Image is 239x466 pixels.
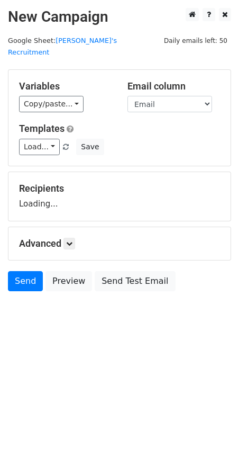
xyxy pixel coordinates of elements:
a: Send Test Email [95,271,175,291]
a: Send [8,271,43,291]
a: Load... [19,139,60,155]
a: [PERSON_NAME]'s Recruitment [8,37,117,57]
h5: Email column [127,80,220,92]
div: Loading... [19,183,220,210]
small: Google Sheet: [8,37,117,57]
button: Save [76,139,104,155]
span: Daily emails left: 50 [160,35,231,47]
a: Copy/paste... [19,96,84,112]
h5: Variables [19,80,112,92]
a: Preview [45,271,92,291]
h2: New Campaign [8,8,231,26]
h5: Advanced [19,238,220,249]
h5: Recipients [19,183,220,194]
a: Templates [19,123,65,134]
a: Daily emails left: 50 [160,37,231,44]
